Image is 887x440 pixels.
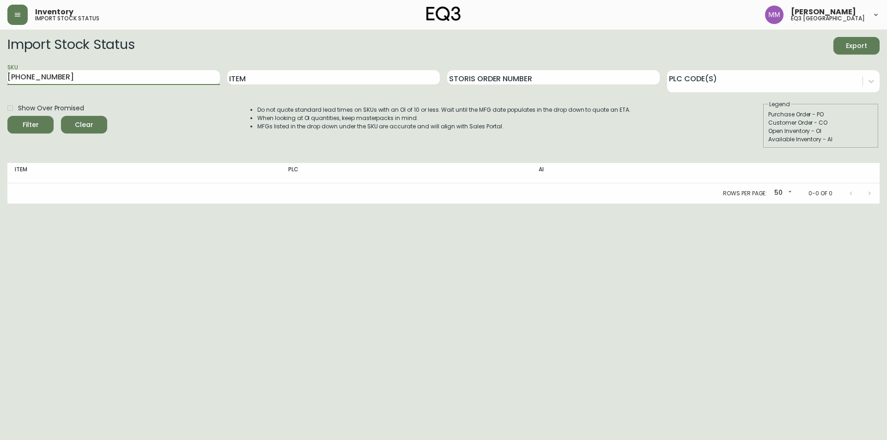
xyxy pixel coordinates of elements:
[281,163,531,183] th: PLC
[61,116,107,133] button: Clear
[35,16,99,21] h5: import stock status
[808,189,832,198] p: 0-0 of 0
[35,8,73,16] span: Inventory
[7,37,134,54] h2: Import Stock Status
[257,122,631,131] li: MFGs listed in the drop down under the SKU are accurate and will align with Sales Portal.
[723,189,767,198] p: Rows per page:
[765,6,784,24] img: b124d21e3c5b19e4a2f2a57376a9c201
[841,40,872,52] span: Export
[531,163,731,183] th: AI
[257,114,631,122] li: When looking at OI quantities, keep masterpacks in mind.
[791,16,865,21] h5: eq3 [GEOGRAPHIC_DATA]
[768,135,874,144] div: Available Inventory - AI
[768,119,874,127] div: Customer Order - CO
[771,186,794,201] div: 50
[257,106,631,114] li: Do not quote standard lead times on SKUs with an OI of 10 or less. Wait until the MFG date popula...
[68,119,100,131] span: Clear
[833,37,880,54] button: Export
[7,116,54,133] button: Filter
[768,127,874,135] div: Open Inventory - OI
[7,163,281,183] th: Item
[791,8,856,16] span: [PERSON_NAME]
[768,110,874,119] div: Purchase Order - PO
[426,6,461,21] img: logo
[18,103,84,113] span: Show Over Promised
[768,100,791,108] legend: Legend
